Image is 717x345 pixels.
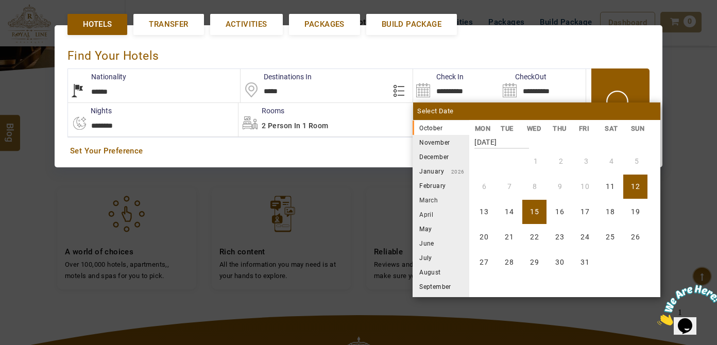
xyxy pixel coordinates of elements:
li: Wednesday, 15 October 2025 [522,200,547,224]
label: Destinations In [241,72,312,82]
li: THU [548,123,574,134]
span: Build Package [382,19,441,30]
li: Thursday, 16 October 2025 [548,200,572,224]
small: 2026 [444,169,465,175]
li: June [413,236,469,250]
li: MON [469,123,496,134]
label: nights [67,106,112,116]
a: Packages [289,14,360,35]
li: May [413,221,469,236]
li: April [413,207,469,221]
span: 1 [4,4,8,13]
li: Monday, 13 October 2025 [472,200,496,224]
label: CheckOut [500,72,547,82]
li: Tuesday, 21 October 2025 [497,225,521,249]
input: Search [413,69,499,102]
a: Activities [210,14,283,35]
div: Find Your Hotels [67,38,650,68]
li: July [413,250,469,265]
li: October [413,120,469,135]
label: Rooms [238,106,284,116]
a: Set Your Preference [70,146,647,157]
strong: [DATE] [474,130,529,149]
li: Wednesday, 29 October 2025 [522,250,547,274]
li: TUE [496,123,522,134]
li: SUN [625,123,652,134]
li: Saturday, 25 October 2025 [598,225,622,249]
li: Thursday, 30 October 2025 [548,250,572,274]
li: March [413,193,469,207]
small: 2025 [442,126,515,131]
li: Saturday, 11 October 2025 [598,175,622,199]
li: Friday, 17 October 2025 [573,200,597,224]
li: September [413,279,469,294]
li: FRI [573,123,600,134]
li: Sunday, 26 October 2025 [623,225,647,249]
li: November [413,135,469,149]
iframe: chat widget [653,281,717,330]
li: February [413,178,469,193]
li: August [413,265,469,279]
li: Saturday, 18 October 2025 [598,200,622,224]
li: January [413,164,469,178]
li: Thursday, 23 October 2025 [548,225,572,249]
label: Nationality [68,72,126,82]
li: Monday, 27 October 2025 [472,250,496,274]
li: Friday, 24 October 2025 [573,225,597,249]
span: 2 Person in 1 Room [262,122,328,130]
li: Tuesday, 14 October 2025 [497,200,521,224]
img: Chat attention grabber [4,4,68,45]
li: Friday, 31 October 2025 [573,250,597,274]
li: Monday, 20 October 2025 [472,225,496,249]
li: Sunday, 19 October 2025 [623,200,647,224]
span: Transfer [149,19,188,30]
li: SAT [600,123,626,134]
span: Hotels [83,19,112,30]
div: Select Date [413,102,660,120]
li: Wednesday, 22 October 2025 [522,225,547,249]
a: Hotels [67,14,127,35]
a: Transfer [133,14,203,35]
li: Sunday, 12 October 2025 [623,175,647,199]
label: Check In [413,72,464,82]
li: WED [521,123,548,134]
span: Activities [226,19,267,30]
a: Build Package [366,14,457,35]
span: Packages [304,19,345,30]
input: Search [500,69,586,102]
li: Tuesday, 28 October 2025 [497,250,521,274]
li: December [413,149,469,164]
